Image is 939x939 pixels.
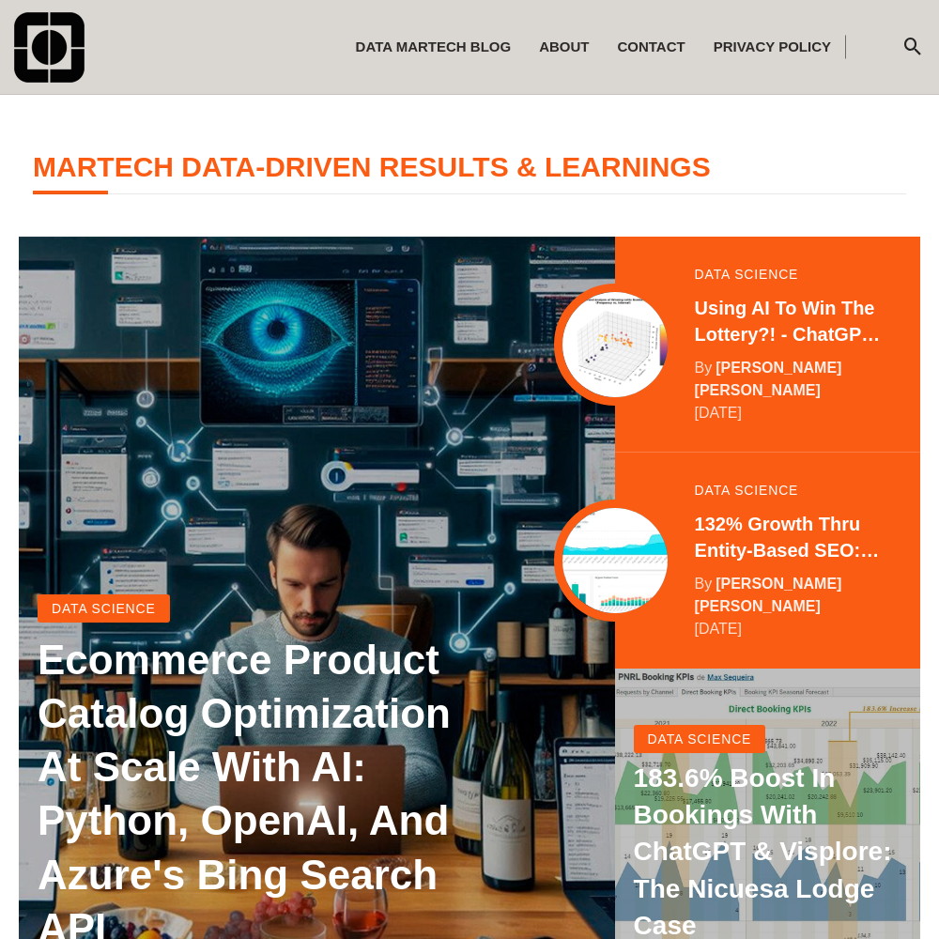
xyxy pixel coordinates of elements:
time: August 29 2024 [695,402,742,424]
a: data science [38,594,170,623]
span: by [695,576,713,592]
h4: MarTech Data-Driven Results & Learnings [33,151,906,194]
time: May 25 2024 [695,618,742,640]
a: [PERSON_NAME] [PERSON_NAME] [695,576,842,614]
a: [PERSON_NAME] [PERSON_NAME] [695,360,842,398]
a: 132% Growth thru Entity-Based SEO: [DOMAIN_NAME]'s Data-Driven SEO Audit & Optimization Plan [695,511,883,563]
a: data science [634,725,766,753]
iframe: Chat Widget [845,849,939,939]
span: by [695,360,713,376]
a: data science [695,268,799,281]
a: Using AI to Win the Lottery?! - ChatGPT for Informed, Adaptable Decision-Making [695,295,883,347]
a: data science [695,484,799,497]
img: comando-590 [14,12,85,83]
